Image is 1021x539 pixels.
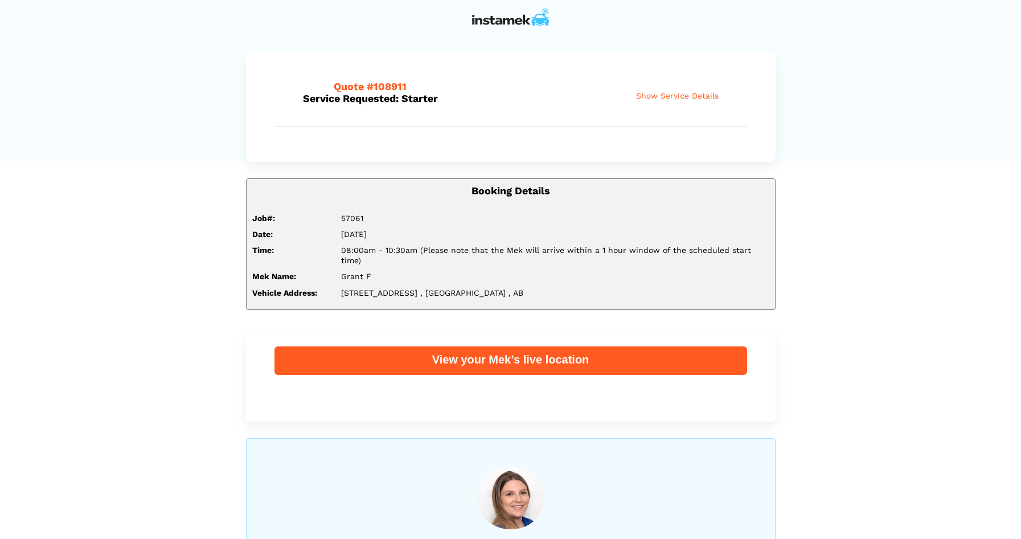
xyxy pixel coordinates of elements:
div: Grant F [333,271,778,281]
span: Show Service Details [636,91,719,101]
strong: Job#: [252,214,275,223]
div: View your Mek’s live location [274,352,747,367]
div: [DATE] [333,229,778,239]
span: Quote #108911 [334,80,407,92]
strong: Date: [252,230,273,239]
span: [STREET_ADDRESS] [341,288,417,297]
span: , AB [509,288,523,297]
div: 57061 [333,213,778,223]
div: 08:00am - 10:30am (Please note that the Mek will arrive within a 1 hour window of the scheduled s... [333,245,778,266]
strong: Time: [252,246,274,255]
strong: Mek Name: [252,272,296,281]
span: , [GEOGRAPHIC_DATA] [420,288,506,297]
strong: Vehicle Address: [252,288,317,297]
h5: Service Requested: Starter [303,80,466,104]
h5: Booking Details [252,185,769,197]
